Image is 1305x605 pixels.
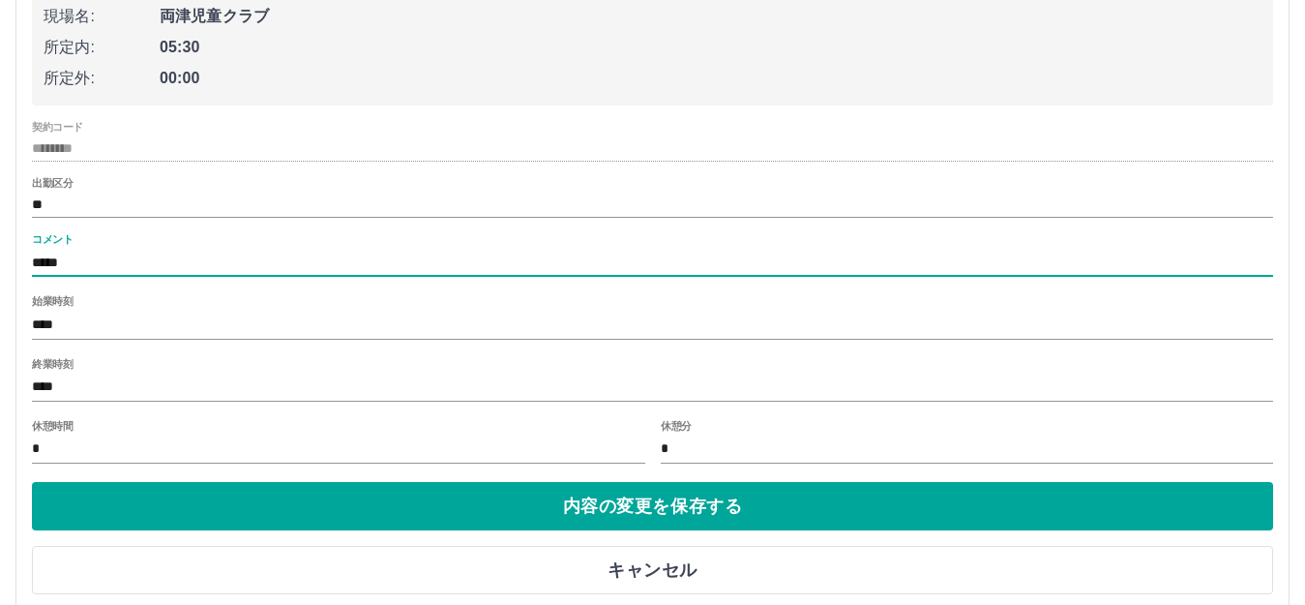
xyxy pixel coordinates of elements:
[44,5,160,28] span: 現場名:
[32,356,73,371] label: 終業時刻
[32,120,83,135] label: 契約コード
[160,36,1261,59] span: 05:30
[32,294,73,309] label: 始業時刻
[32,232,73,247] label: コメント
[160,5,1261,28] span: 両津児童クラブ
[32,176,73,191] label: 出勤区分
[44,67,160,90] span: 所定外:
[160,67,1261,90] span: 00:00
[32,546,1273,594] button: キャンセル
[32,482,1273,530] button: 内容の変更を保存する
[661,418,692,433] label: 休憩分
[44,36,160,59] span: 所定内:
[32,418,73,433] label: 休憩時間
